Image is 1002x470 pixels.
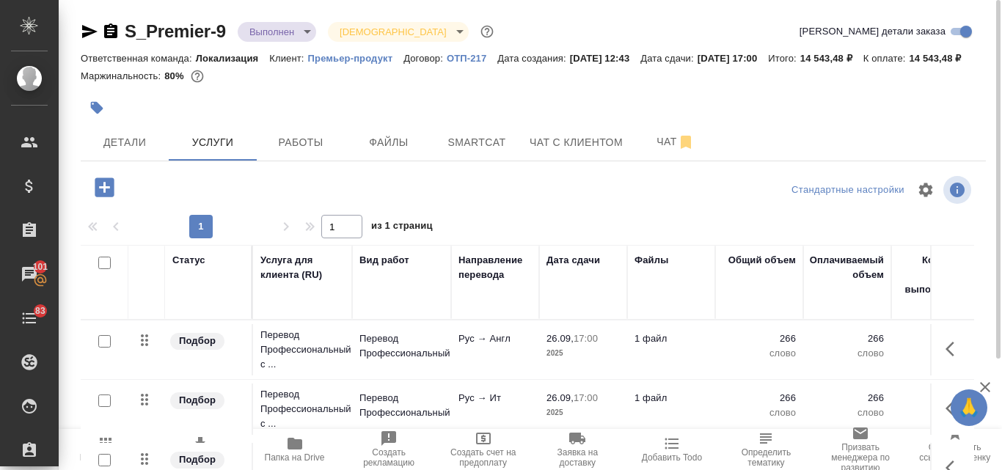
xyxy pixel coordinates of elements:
[188,67,207,86] button: 1444.64 RUB; 11.02 USD;
[546,405,620,420] p: 2025
[788,179,908,202] div: split button
[530,429,625,470] button: Заявка на доставку
[497,53,569,64] p: Дата создания:
[81,23,98,40] button: Скопировать ссылку для ЯМессенджера
[811,391,884,405] p: 266
[723,405,796,420] p: слово
[125,21,226,41] a: S_Premier-9
[178,133,248,152] span: Услуги
[728,253,796,268] div: Общий объем
[899,346,972,361] p: слово
[539,447,616,468] span: Заявка на доставку
[570,53,641,64] p: [DATE] 12:43
[458,253,532,282] div: Направление перевода
[899,253,972,312] div: Кол-во ед. изм., выполняемое в час
[907,429,1002,470] button: Скопировать ссылку на оценку заказа
[179,452,216,467] p: Подбор
[635,331,708,346] p: 1 файл
[179,334,216,348] p: Подбор
[354,133,424,152] span: Файлы
[910,53,973,64] p: 14 543,48 ₽
[245,26,299,38] button: Выполнен
[546,392,574,403] p: 26.09,
[445,447,522,468] span: Создать счет на предоплату
[640,133,711,151] span: Чат
[723,331,796,346] p: 266
[811,331,884,346] p: 266
[359,391,444,420] p: Перевод Профессиональный
[811,346,884,361] p: слово
[810,253,884,282] div: Оплачиваемый объем
[359,253,409,268] div: Вид работ
[4,256,55,293] a: 101
[81,53,196,64] p: Ответственная команда:
[957,392,981,423] span: 🙏
[943,176,974,204] span: Посмотреть информацию
[308,51,404,64] a: Премьер-продукт
[247,429,342,470] button: Папка на Drive
[813,429,908,470] button: Призвать менеджера по развитию
[800,53,863,64] p: 14 543,48 ₽
[640,53,697,64] p: Дата сдачи:
[642,452,702,463] span: Добавить Todo
[447,51,497,64] a: ОТП-217
[574,333,598,344] p: 17:00
[260,253,345,282] div: Услуга для клиента (RU)
[723,346,796,361] p: слово
[677,133,695,151] svg: Отписаться
[308,53,404,64] p: Премьер-продукт
[403,53,447,64] p: Договор:
[359,331,444,361] p: Перевод Профессиональный
[260,387,345,431] p: Перевод Профессиональный с ...
[811,405,884,420] p: слово
[335,26,450,38] button: [DEMOGRAPHIC_DATA]
[371,217,433,238] span: из 1 страниц
[238,22,316,42] div: Выполнен
[269,53,307,64] p: Клиент:
[81,70,164,81] p: Маржинальность:
[351,447,428,468] span: Создать рекламацию
[4,300,55,337] a: 83
[458,391,532,405] p: Рус → Ит
[172,253,205,268] div: Статус
[723,391,796,405] p: 266
[260,328,345,372] p: Перевод Профессиональный с ...
[635,391,708,405] p: 1 файл
[530,133,623,152] span: Чат с клиентом
[59,429,153,470] button: Пересчитать
[447,53,497,64] p: ОТП-217
[179,393,216,408] p: Подбор
[24,260,57,274] span: 101
[196,53,270,64] p: Локализация
[265,452,325,463] span: Папка на Drive
[458,331,532,346] p: Рус → Англ
[574,392,598,403] p: 17:00
[937,331,972,367] button: Показать кнопки
[80,452,132,463] span: Пересчитать
[266,133,336,152] span: Работы
[26,304,54,318] span: 83
[719,429,813,470] button: Определить тематику
[546,346,620,361] p: 2025
[728,447,805,468] span: Определить тематику
[164,70,187,81] p: 80%
[546,253,600,268] div: Дата сдачи
[899,405,972,420] p: слово
[800,24,946,39] span: [PERSON_NAME] детали заказа
[698,53,769,64] p: [DATE] 17:00
[546,333,574,344] p: 26.09,
[899,331,972,346] p: 250
[635,253,668,268] div: Файлы
[81,92,113,124] button: Добавить тэг
[899,391,972,405] p: 250
[102,23,120,40] button: Скопировать ссылку
[768,53,800,64] p: Итого:
[937,391,972,426] button: Показать кнопки
[328,22,468,42] div: Выполнен
[908,172,943,208] span: Настроить таблицу
[436,429,530,470] button: Создать счет на предоплату
[89,133,160,152] span: Детали
[951,389,987,426] button: 🙏
[863,53,910,64] p: К оплате:
[625,429,720,470] button: Добавить Todo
